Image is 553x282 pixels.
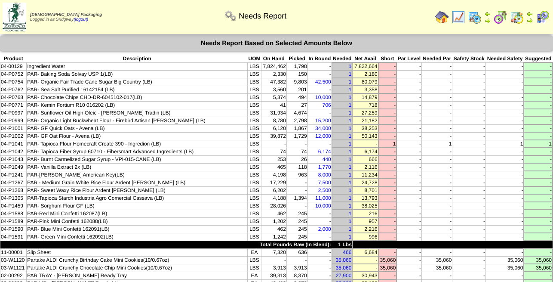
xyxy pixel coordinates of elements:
td: 150 [286,70,307,78]
td: - [378,148,397,155]
td: - [421,93,452,101]
td: PAR-[PERSON_NAME] American Key(LB) [27,171,248,179]
td: - [396,179,421,186]
a: 2,500 [318,187,331,193]
td: - [486,62,524,70]
th: Net Avail [352,55,378,62]
td: 5,374 [261,93,286,101]
td: - [452,62,486,70]
td: 74 [261,148,286,155]
td: - [452,194,486,202]
a: 1 [349,203,352,209]
td: 04-P1049 [0,163,27,171]
td: 04-P0768 [0,93,27,101]
td: - [286,179,307,186]
td: 118 [286,163,307,171]
td: - [378,171,397,179]
td: 04-P0999 [0,117,27,124]
td: - [452,132,486,140]
td: LBS [248,140,261,148]
td: - [421,101,452,109]
td: 2,330 [261,70,286,78]
td: 04-P1267 [0,179,27,186]
td: LBS [248,132,261,140]
a: 10,000 [315,94,331,100]
td: - [452,117,486,124]
td: 38,253 [352,124,378,132]
td: 666 [352,155,378,163]
td: - [396,148,421,155]
td: - [524,86,553,93]
td: 47,382 [261,78,286,86]
td: 04-P0762 [0,86,27,93]
td: 04-P1241 [0,171,27,179]
img: calendarprod.gif [468,10,482,24]
a: 12,000 [315,133,331,139]
td: PAR- Chocolate Chips CHD-DR-6045102-017(LB) [27,93,248,101]
td: - [396,186,421,194]
th: Needed Safety [486,55,524,62]
td: - [352,140,378,148]
th: On Hand [261,55,286,62]
th: Picked [286,55,307,62]
a: 1 [349,118,352,124]
img: arrowleft.gif [526,10,533,17]
td: - [421,194,452,202]
th: Needed [332,55,353,62]
td: - [524,171,553,179]
td: 253 [261,155,286,163]
td: 4,674 [286,109,307,117]
td: 6,202 [261,186,286,194]
td: - [378,163,397,171]
td: - [421,163,452,171]
td: - [396,86,421,93]
td: 04-P1042 [0,148,27,155]
td: 963 [286,171,307,179]
a: 1 [349,71,352,77]
td: PAR- Sea Salt Purified 16142154 (LB) [27,86,248,93]
td: - [486,171,524,179]
td: - [524,186,553,194]
a: 1 [349,141,352,147]
th: In Bound [307,55,332,62]
td: 04-P1268 [0,186,27,194]
td: - [421,78,452,86]
td: - [421,117,452,124]
td: - [307,109,332,117]
a: 35,060 [336,257,352,263]
td: - [452,155,486,163]
td: - [396,101,421,109]
td: - [378,62,397,70]
td: - [396,62,421,70]
a: 1 [349,195,352,201]
td: 26 [286,155,307,163]
td: PAR- Organic Fair Trade Cane Sugar Big Country (LB) [27,78,248,86]
th: Needed Par [421,55,452,62]
td: - [452,78,486,86]
td: 4,198 [261,171,286,179]
td: PAR-Tapioca Starch Industria Agro Comercial Cassava (LB) [27,194,248,202]
td: - [524,109,553,117]
td: - [396,132,421,140]
td: - [378,86,397,93]
td: 27,259 [352,109,378,117]
td: 1 [486,140,524,148]
td: - [524,78,553,86]
a: 1 [349,102,352,108]
td: - [452,186,486,194]
a: 1 [349,164,352,170]
td: - [286,186,307,194]
a: 35,060 [336,265,352,271]
td: - [486,101,524,109]
td: - [421,109,452,117]
img: calendarinout.gif [510,10,524,24]
td: - [421,124,452,132]
td: - [378,117,397,124]
td: 718 [352,101,378,109]
a: 8,000 [318,172,331,178]
td: - [486,155,524,163]
td: 27 [286,101,307,109]
td: - [396,109,421,117]
td: - [452,109,486,117]
td: - [524,62,553,70]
